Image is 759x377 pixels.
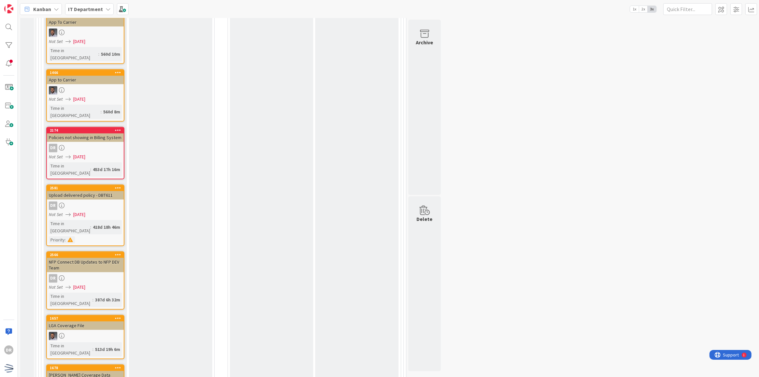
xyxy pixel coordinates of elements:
[93,346,122,353] div: 513d 19h 6m
[47,133,124,142] div: Policies not showing in Billing System
[49,86,57,94] img: FS
[49,211,63,217] i: Not Set
[33,5,51,13] span: Kanban
[47,191,124,199] div: Upload delivered policy - DBT611
[47,86,124,94] div: FS
[73,38,85,45] span: [DATE]
[47,18,124,26] div: App To Carrier
[49,274,57,283] div: DR
[47,252,124,272] div: 2566NFP Connect DB Updates to NFP DEV Team
[49,38,63,44] i: Not Set
[92,346,93,353] span: :
[47,76,124,84] div: App to Carrier
[4,4,13,13] img: Visit kanbanzone.com
[49,293,92,307] div: Time in [GEOGRAPHIC_DATA]
[90,166,91,173] span: :
[416,38,433,46] div: Archive
[47,315,124,330] div: 1657LGA Coverage File
[4,364,13,373] img: avatar
[50,186,124,190] div: 2581
[49,332,57,340] img: FS
[47,127,124,133] div: 2174
[47,252,124,258] div: 2566
[65,236,66,243] span: :
[102,108,122,115] div: 560d 8m
[91,166,122,173] div: 453d 17h 16m
[630,6,639,12] span: 1x
[14,1,30,9] span: Support
[50,70,124,75] div: 1466
[93,296,122,303] div: 387d 6h 32m
[101,108,102,115] span: :
[47,321,124,330] div: LGA Coverage File
[49,144,57,152] div: DR
[50,128,124,133] div: 2174
[49,236,65,243] div: Priority
[98,51,99,58] span: :
[50,366,124,370] div: 1678
[47,12,124,26] div: App To Carrier
[49,201,57,210] div: DR
[4,345,13,355] div: DR
[49,28,57,37] img: FS
[648,6,656,12] span: 3x
[47,201,124,210] div: DR
[49,284,63,290] i: Not Set
[47,365,124,371] div: 1678
[73,153,85,160] span: [DATE]
[49,105,101,119] div: Time in [GEOGRAPHIC_DATA]
[92,296,93,303] span: :
[47,274,124,283] div: DR
[47,70,124,76] div: 1466
[47,70,124,84] div: 1466App to Carrier
[50,253,124,257] div: 2566
[50,316,124,321] div: 1657
[47,144,124,152] div: DR
[99,51,122,58] div: 560d 10m
[34,3,35,8] div: 1
[47,332,124,340] div: FS
[49,162,90,177] div: Time in [GEOGRAPHIC_DATA]
[47,185,124,199] div: 2581Upload delivered policy - DBT611
[47,315,124,321] div: 1657
[49,342,92,356] div: Time in [GEOGRAPHIC_DATA]
[91,224,122,231] div: 418d 18h 46m
[47,258,124,272] div: NFP Connect DB Updates to NFP DEV Team
[73,284,85,291] span: [DATE]
[90,224,91,231] span: :
[49,47,98,61] div: Time in [GEOGRAPHIC_DATA]
[73,96,85,103] span: [DATE]
[49,154,63,160] i: Not Set
[68,6,103,12] b: IT Department
[47,28,124,37] div: FS
[49,96,63,102] i: Not Set
[417,215,433,223] div: Delete
[663,3,712,15] input: Quick Filter...
[639,6,648,12] span: 2x
[47,185,124,191] div: 2581
[47,127,124,142] div: 2174Policies not showing in Billing System
[49,220,90,234] div: Time in [GEOGRAPHIC_DATA]
[73,211,85,218] span: [DATE]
